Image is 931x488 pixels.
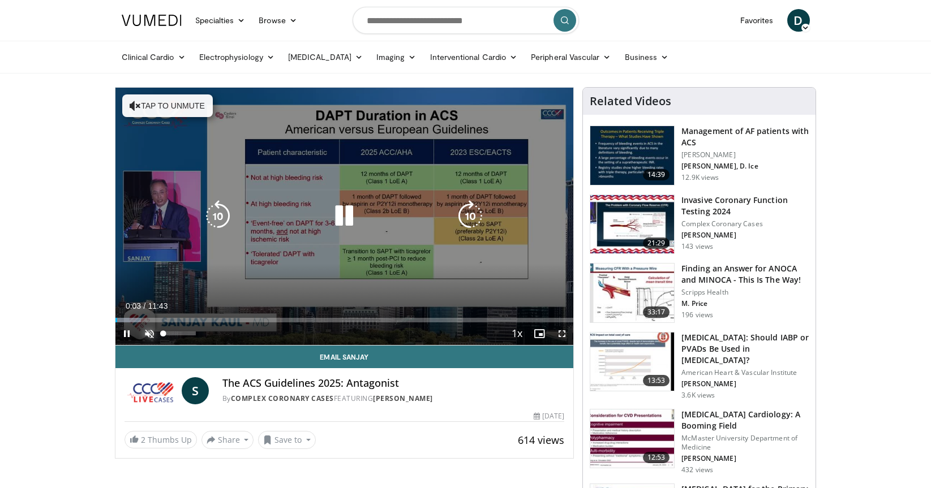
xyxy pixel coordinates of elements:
[122,94,213,117] button: Tap to unmute
[681,288,809,297] p: Scripps Health
[733,9,780,32] a: Favorites
[590,264,674,322] img: 52e18543-d734-48d0-93ab-9499f8b506a3.150x105_q85_crop-smart_upscale.jpg
[125,431,197,448] a: 2 Thumbs Up
[590,94,671,108] h4: Related Videos
[787,9,810,32] a: D
[122,15,182,26] img: VuMedi Logo
[258,431,316,449] button: Save to
[192,46,281,68] a: Electrophysiology
[681,465,713,474] p: 432 views
[231,394,334,403] a: Complex Coronary Cases
[590,126,809,185] a: 14:39 Management of AF patients with ACS [PERSON_NAME] [PERSON_NAME], D. Ice 12.9K views
[188,9,252,32] a: Specialties
[115,88,574,346] video-js: Video Player
[222,377,564,390] h4: The ACS Guidelines 2025: Antagonist
[681,454,809,463] p: [PERSON_NAME]
[590,332,809,400] a: 13:53 [MEDICAL_DATA]: Should IABP or PVADs Be Used in [MEDICAL_DATA]? American Heart & Vascular I...
[681,150,809,159] p: [PERSON_NAME]
[681,391,715,400] p: 3.6K views
[370,46,423,68] a: Imaging
[681,379,809,388] p: [PERSON_NAME]
[681,173,719,182] p: 12.9K views
[353,7,579,34] input: Search topics, interventions
[681,219,809,228] p: Complex Coronary Cases
[681,332,809,366] h3: [MEDICAL_DATA]: Should IABP or PVADs Be Used in [MEDICAL_DATA]?
[115,346,574,368] a: Email Sanjay
[115,322,138,345] button: Pause
[681,368,809,377] p: American Heart & Vascular Institute
[590,195,809,254] a: 21:29 Invasive Coronary Function Testing 2024 Complex Coronary Cases [PERSON_NAME] 143 views
[281,46,370,68] a: [MEDICAL_DATA]
[590,332,674,391] img: fc7ef86f-c6ee-4b93-adf1-6357ab0ee315.150x105_q85_crop-smart_upscale.jpg
[681,242,713,251] p: 143 views
[164,331,196,335] div: Volume Level
[222,394,564,404] div: By FEATURING
[373,394,433,403] a: [PERSON_NAME]
[528,322,551,345] button: Enable picture-in-picture mode
[590,126,674,185] img: bKdxKv0jK92UJBOH4xMDoxOjBrO-I4W8.150x105_q85_crop-smart_upscale.jpg
[681,231,809,240] p: [PERSON_NAME]
[423,46,525,68] a: Interventional Cardio
[681,409,809,431] h3: [MEDICAL_DATA] Cardiology: A Booming Field
[148,301,168,310] span: 11:43
[643,375,670,386] span: 13:53
[534,411,564,421] div: [DATE]
[681,299,809,308] p: M. Price
[681,434,809,452] p: McMaster University Department of Medicine
[551,322,573,345] button: Fullscreen
[138,322,161,345] button: Unmute
[590,263,809,323] a: 33:17 Finding an Answer for ANOCA and MINOCA - This Is The Way! Scripps Health M. Price 196 views
[182,377,209,404] a: S
[643,169,670,180] span: 14:39
[681,195,809,217] h3: Invasive Coronary Function Testing 2024
[681,263,809,286] h3: Finding an Answer for ANOCA and MINOCA - This Is The Way!
[590,409,809,474] a: 12:53 [MEDICAL_DATA] Cardiology: A Booming Field McMaster University Department of Medicine [PERS...
[141,434,145,445] span: 2
[518,433,564,447] span: 614 views
[643,237,670,249] span: 21:29
[115,318,574,322] div: Progress Bar
[643,306,670,318] span: 33:17
[115,46,192,68] a: Clinical Cardio
[144,301,146,310] span: /
[618,46,676,68] a: Business
[252,9,304,32] a: Browse
[125,377,177,404] img: Complex Coronary Cases
[126,301,141,310] span: 0:03
[590,195,674,254] img: 29018604-ad88-4fab-821f-042c17100d81.150x105_q85_crop-smart_upscale.jpg
[524,46,617,68] a: Peripheral Vascular
[681,310,713,319] p: 196 views
[590,409,674,468] img: 92c31dee-6a64-4212-874e-48f0a5ce05c1.150x105_q85_crop-smart_upscale.jpg
[201,431,254,449] button: Share
[505,322,528,345] button: Playback Rate
[681,126,809,148] h3: Management of AF patients with ACS
[681,162,809,171] p: [PERSON_NAME], D. Ice
[643,452,670,463] span: 12:53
